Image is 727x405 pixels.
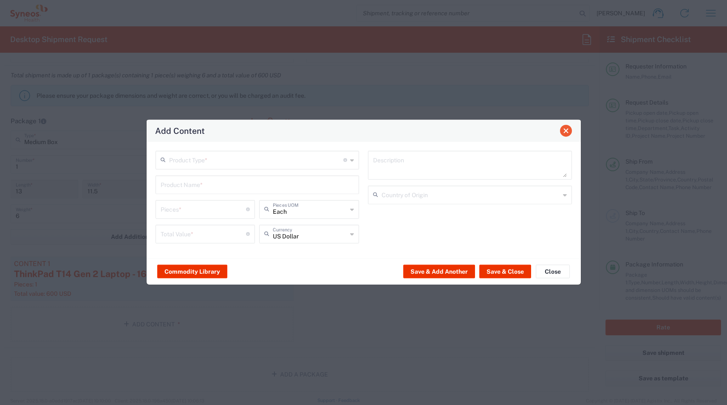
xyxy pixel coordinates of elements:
[155,125,205,137] h4: Add Content
[560,125,572,136] button: Close
[479,265,531,278] button: Save & Close
[536,265,570,278] button: Close
[157,265,227,278] button: Commodity Library
[403,265,475,278] button: Save & Add Another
